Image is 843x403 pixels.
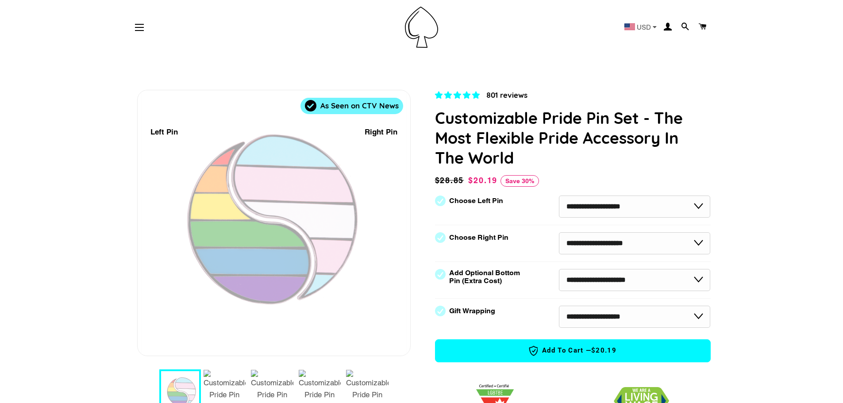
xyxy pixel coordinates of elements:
[637,24,651,31] span: USD
[449,307,495,315] label: Gift Wrapping
[435,91,482,100] span: 4.83 stars
[449,197,503,205] label: Choose Left Pin
[449,234,508,242] label: Choose Right Pin
[449,269,524,285] label: Add Optional Bottom Pin (Extra Cost)
[591,346,616,355] span: $20.19
[449,345,697,357] span: Add to Cart —
[365,126,397,138] div: Right Pin
[500,175,539,187] span: Save 30%
[486,90,527,100] span: 801 reviews
[138,90,410,356] div: 1 / 9
[435,339,711,362] button: Add to Cart —$20.19
[405,7,438,48] img: Pin-Ace
[435,174,466,187] span: $28.85
[435,108,711,168] h1: Customizable Pride Pin Set - The Most Flexible Pride Accessory In The World
[468,176,497,185] span: $20.19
